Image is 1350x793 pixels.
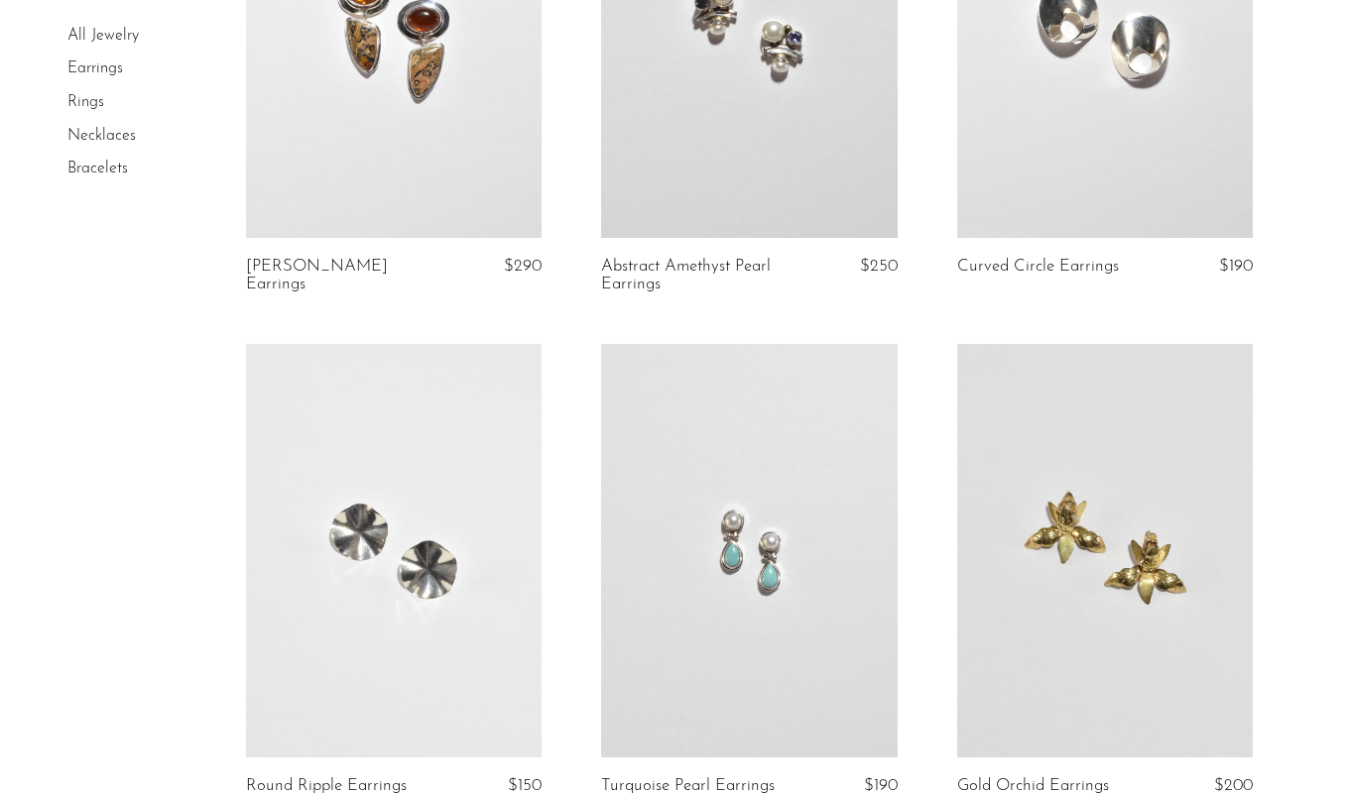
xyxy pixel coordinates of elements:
span: $190 [1219,258,1253,275]
a: Curved Circle Earrings [957,258,1119,276]
span: $290 [504,258,542,275]
a: All Jewelry [67,28,139,44]
a: Earrings [67,61,123,77]
a: Necklaces [67,128,136,144]
a: Bracelets [67,161,128,176]
a: Abstract Amethyst Pearl Earrings [601,258,797,294]
a: Rings [67,94,104,110]
a: [PERSON_NAME] Earrings [246,258,441,294]
span: $250 [860,258,898,275]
